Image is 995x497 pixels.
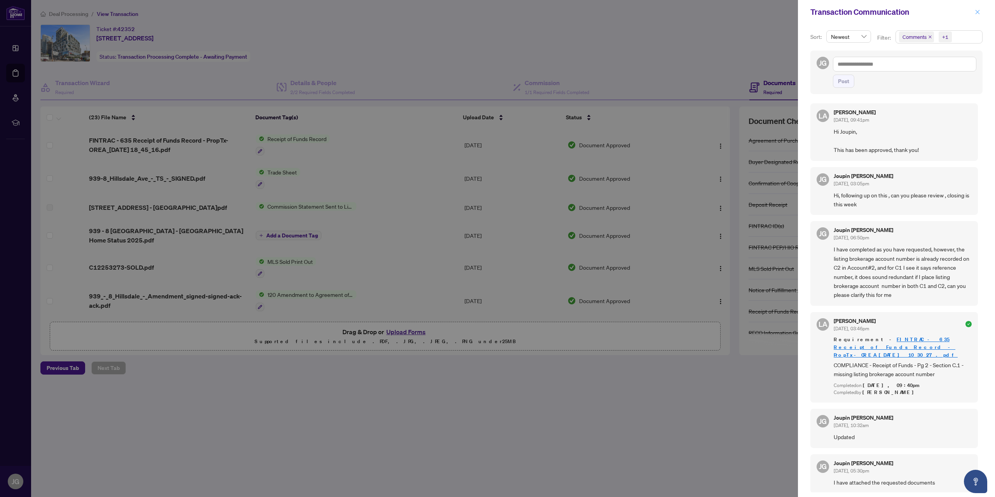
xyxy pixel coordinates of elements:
[834,318,876,324] h5: [PERSON_NAME]
[834,422,869,428] span: [DATE], 10:32am
[862,389,918,396] span: [PERSON_NAME]
[834,389,972,396] div: Completed by
[902,33,927,41] span: Comments
[834,181,869,187] span: [DATE], 03:05pm
[942,33,948,41] div: +1
[965,321,972,327] span: check-circle
[834,478,972,487] span: I have attached the requested documents
[928,35,932,39] span: close
[863,382,921,389] span: [DATE], 09:40pm
[964,470,987,493] button: Open asap
[834,336,972,359] span: Requirement -
[834,245,972,299] span: I have completed as you have requested, however, the listing brokerage account number is already ...
[819,416,827,427] span: JG
[834,361,972,379] span: COMPLIANCE - Receipt of Funds - Pg 2 - Section C.1 - missing listing brokerage account number
[834,227,893,233] h5: Joupin [PERSON_NAME]
[834,468,869,474] span: [DATE], 05:30pm
[834,117,869,123] span: [DATE], 09:41pm
[834,235,869,241] span: [DATE], 06:50pm
[819,461,827,472] span: JG
[834,110,876,115] h5: [PERSON_NAME]
[834,173,893,179] h5: Joupin [PERSON_NAME]
[819,319,827,330] span: LA
[834,415,893,420] h5: Joupin [PERSON_NAME]
[831,31,866,42] span: Newest
[834,191,972,209] span: Hi, following up on this , can you please review , closing is this week
[899,31,934,42] span: Comments
[975,9,980,15] span: close
[833,75,854,88] button: Post
[819,58,827,68] span: JG
[834,460,893,466] h5: Joupin [PERSON_NAME]
[834,326,869,331] span: [DATE], 03:46pm
[834,432,972,441] span: Updated
[810,33,823,41] p: Sort:
[819,110,827,121] span: LA
[819,174,827,185] span: JG
[834,336,958,358] a: FINTRAC - 635 Receipt of Funds Record - PropTx-OREA_[DATE] 10_30_27.pdf
[877,33,892,42] p: Filter:
[834,127,972,154] span: Hi Joupin, This has been approved, thank you!
[810,6,972,18] div: Transaction Communication
[834,382,972,389] div: Completed on
[819,228,827,239] span: JG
